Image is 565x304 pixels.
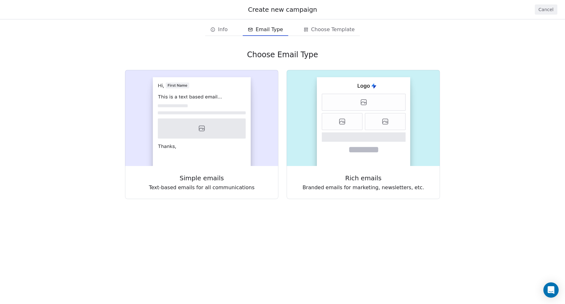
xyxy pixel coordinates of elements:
[125,50,440,59] div: Choose Email Type
[8,5,557,14] div: Create new campaign
[535,4,557,15] button: Cancel
[311,26,355,33] span: Choose Template
[255,26,283,33] span: Email Type
[180,174,224,183] span: Simple emails
[205,23,360,36] div: email creation steps
[149,184,255,191] span: Text-based emails for all communications
[303,184,424,191] span: Branded emails for marketing, newsletters, etc.
[345,174,381,183] span: Rich emails
[543,282,559,298] div: Open Intercom Messenger
[218,26,227,33] span: Info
